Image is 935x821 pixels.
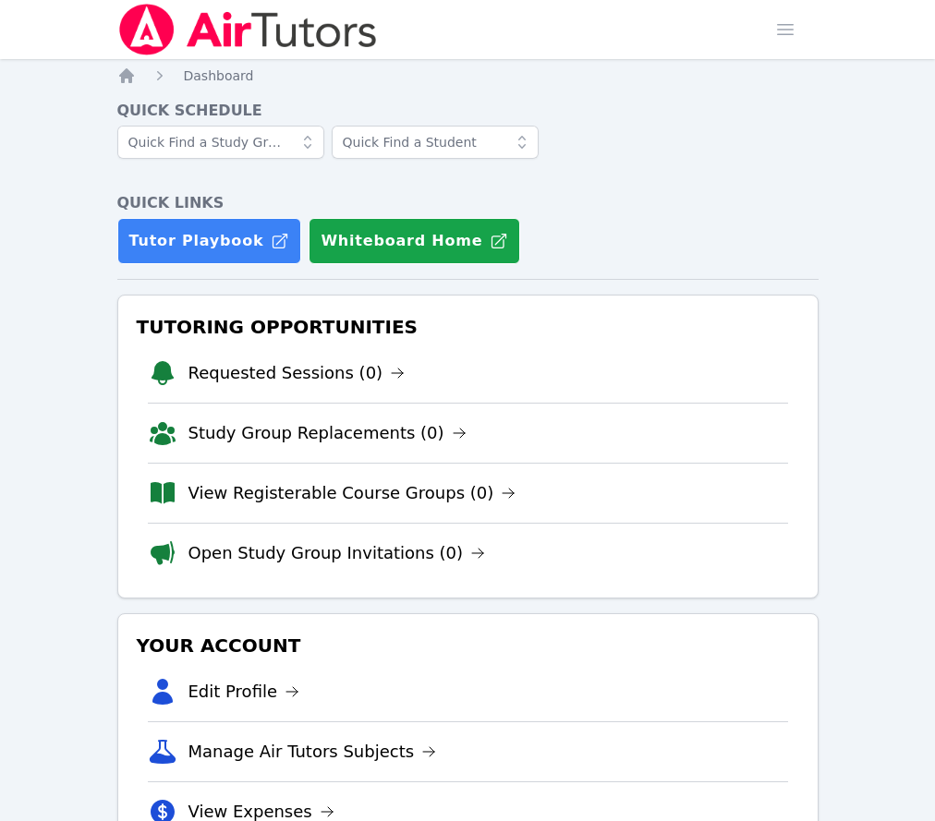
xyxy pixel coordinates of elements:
a: Edit Profile [188,679,300,705]
h4: Quick Schedule [117,100,819,122]
a: Open Study Group Invitations (0) [188,540,486,566]
input: Quick Find a Study Group [117,126,324,159]
input: Quick Find a Student [332,126,539,159]
h4: Quick Links [117,192,819,214]
a: Tutor Playbook [117,218,302,264]
a: Study Group Replacements (0) [188,420,467,446]
span: Dashboard [184,68,254,83]
h3: Tutoring Opportunities [133,310,803,344]
a: Manage Air Tutors Subjects [188,739,437,765]
img: Air Tutors [117,4,379,55]
nav: Breadcrumb [117,66,819,85]
a: View Registerable Course Groups (0) [188,480,516,506]
button: Whiteboard Home [309,218,520,264]
a: Dashboard [184,66,254,85]
h3: Your Account [133,629,803,662]
a: Requested Sessions (0) [188,360,406,386]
